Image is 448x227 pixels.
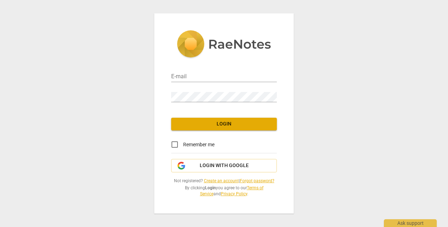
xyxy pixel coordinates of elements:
[177,30,271,59] img: 5ac2273c67554f335776073100b6d88f.svg
[171,185,277,197] span: By clicking you agree to our and .
[240,178,274,183] a: Forgot password?
[384,219,437,227] div: Ask support
[205,185,216,190] b: Login
[200,162,249,169] span: Login with Google
[200,185,263,196] a: Terms of Service
[171,178,277,184] span: Not registered? |
[183,141,214,148] span: Remember me
[171,118,277,130] button: Login
[177,121,271,128] span: Login
[171,159,277,172] button: Login with Google
[204,178,239,183] a: Create an account
[221,191,247,196] a: Privacy Policy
